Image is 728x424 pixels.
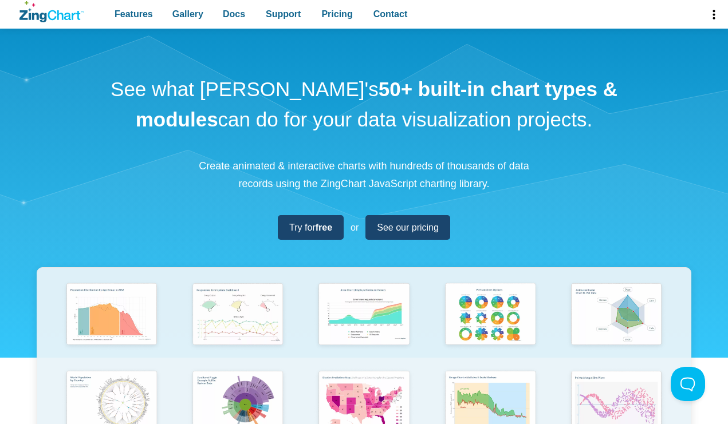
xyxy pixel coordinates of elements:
[49,279,175,367] a: Population Distribution by Age Group in 2052
[440,279,541,351] img: Pie Transform Options
[19,1,84,22] a: ZingChart Logo. Click to return to the homepage
[553,279,679,367] a: Animated Radar Chart ft. Pet Data
[316,223,332,232] strong: free
[115,6,153,22] span: Features
[289,220,332,235] span: Try for
[107,74,622,134] h1: See what [PERSON_NAME]'s can do for your data visualization projects.
[365,215,450,240] a: See our pricing
[187,279,288,351] img: Responsive Live Update Dashboard
[671,367,705,401] iframe: Toggle Customer Support
[223,6,245,22] span: Docs
[373,6,408,22] span: Contact
[377,220,439,235] span: See our pricing
[192,157,536,192] p: Create animated & interactive charts with hundreds of thousands of data records using the ZingCha...
[427,279,553,367] a: Pie Transform Options
[313,279,414,351] img: Area Chart (Displays Nodes on Hover)
[566,279,667,351] img: Animated Radar Chart ft. Pet Data
[321,6,352,22] span: Pricing
[136,78,617,130] strong: 50+ built-in chart types & modules
[351,220,359,235] span: or
[175,279,301,367] a: Responsive Live Update Dashboard
[301,279,427,367] a: Area Chart (Displays Nodes on Hover)
[278,215,344,240] a: Try forfree
[61,279,162,351] img: Population Distribution by Age Group in 2052
[266,6,301,22] span: Support
[172,6,203,22] span: Gallery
